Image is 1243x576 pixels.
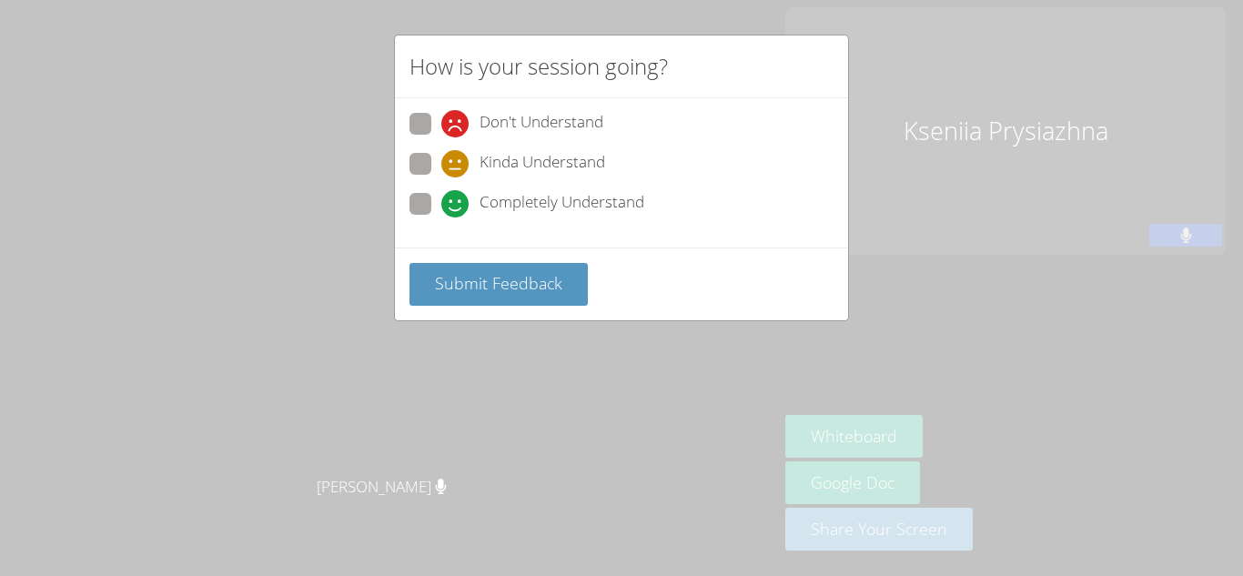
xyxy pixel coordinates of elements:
[480,110,603,137] span: Don't Understand
[480,190,644,217] span: Completely Understand
[409,50,668,83] h2: How is your session going?
[435,272,562,294] span: Submit Feedback
[409,263,588,306] button: Submit Feedback
[480,150,605,177] span: Kinda Understand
